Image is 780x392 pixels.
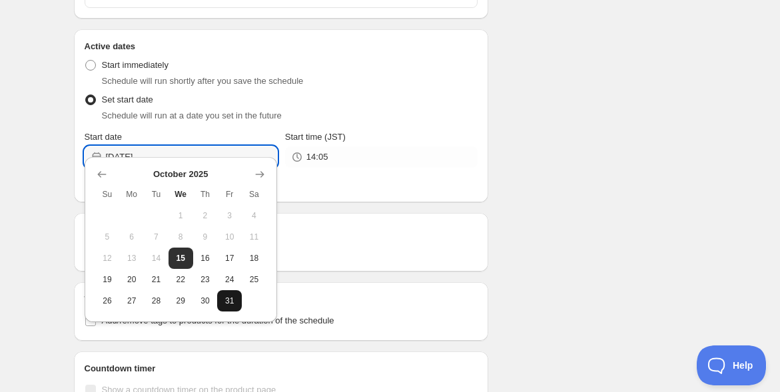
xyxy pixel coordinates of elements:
button: Thursday October 2 2025 [193,205,218,226]
span: We [174,189,188,200]
span: 23 [198,274,212,285]
button: Thursday October 9 2025 [193,226,218,248]
span: Mo [125,189,139,200]
span: Schedule will run shortly after you save the schedule [102,76,304,86]
span: Schedule will run at a date you set in the future [102,110,282,120]
button: Sunday October 5 2025 [95,226,120,248]
span: 8 [174,232,188,242]
button: Thursday October 30 2025 [193,290,218,311]
span: Tu [149,189,163,200]
span: 14 [149,253,163,264]
button: Today Wednesday October 15 2025 [169,248,193,269]
span: 16 [198,253,212,264]
span: Start time (JST) [285,132,346,142]
button: Thursday October 16 2025 [193,248,218,269]
span: 31 [222,295,236,306]
button: Tuesday October 28 2025 [144,290,169,311]
h2: Tags [85,293,478,306]
button: Saturday October 18 2025 [242,248,266,269]
span: 30 [198,295,212,306]
th: Sunday [95,184,120,205]
button: Monday October 6 2025 [119,226,144,248]
button: Tuesday October 7 2025 [144,226,169,248]
th: Friday [217,184,242,205]
button: Show next month, November 2025 [250,165,269,184]
button: Monday October 20 2025 [119,269,144,290]
button: Friday October 31 2025 [217,290,242,311]
button: Monday October 27 2025 [119,290,144,311]
button: Tuesday October 14 2025 [144,248,169,269]
span: 11 [247,232,261,242]
button: Tuesday October 21 2025 [144,269,169,290]
th: Tuesday [144,184,169,205]
span: 13 [125,253,139,264]
span: 28 [149,295,163,306]
button: Show previous month, September 2025 [93,165,111,184]
span: 10 [222,232,236,242]
button: Wednesday October 1 2025 [169,205,193,226]
th: Monday [119,184,144,205]
button: Wednesday October 22 2025 [169,269,193,290]
span: Th [198,189,212,200]
th: Wednesday [169,184,193,205]
button: Sunday October 26 2025 [95,290,120,311]
iframe: Toggle Customer Support [697,345,767,385]
span: 9 [198,232,212,242]
button: Saturday October 11 2025 [242,226,266,248]
th: Saturday [242,184,266,205]
span: 12 [101,253,115,264]
h2: Countdown timer [85,362,478,375]
span: Fr [222,189,236,200]
h2: Repeating [85,224,478,237]
button: Saturday October 25 2025 [242,269,266,290]
span: 6 [125,232,139,242]
button: Wednesday October 8 2025 [169,226,193,248]
span: 4 [247,210,261,221]
span: 18 [247,253,261,264]
button: Friday October 17 2025 [217,248,242,269]
span: 5 [101,232,115,242]
button: Friday October 24 2025 [217,269,242,290]
span: 22 [174,274,188,285]
span: 20 [125,274,139,285]
span: 3 [222,210,236,221]
span: Start immediately [102,60,169,70]
span: 26 [101,295,115,306]
span: 21 [149,274,163,285]
span: Su [101,189,115,200]
button: Thursday October 23 2025 [193,269,218,290]
span: 29 [174,295,188,306]
button: Sunday October 19 2025 [95,269,120,290]
span: Set start date [102,95,153,104]
span: 24 [222,274,236,285]
button: Sunday October 12 2025 [95,248,120,269]
button: Friday October 10 2025 [217,226,242,248]
span: 2 [198,210,212,221]
button: Monday October 13 2025 [119,248,144,269]
span: 19 [101,274,115,285]
span: 15 [174,253,188,264]
span: Sa [247,189,261,200]
h2: Active dates [85,40,478,53]
span: 17 [222,253,236,264]
th: Thursday [193,184,218,205]
span: 1 [174,210,188,221]
button: Wednesday October 29 2025 [169,290,193,311]
span: Start date [85,132,122,142]
button: Friday October 3 2025 [217,205,242,226]
button: Saturday October 4 2025 [242,205,266,226]
span: 25 [247,274,261,285]
span: 27 [125,295,139,306]
span: 7 [149,232,163,242]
